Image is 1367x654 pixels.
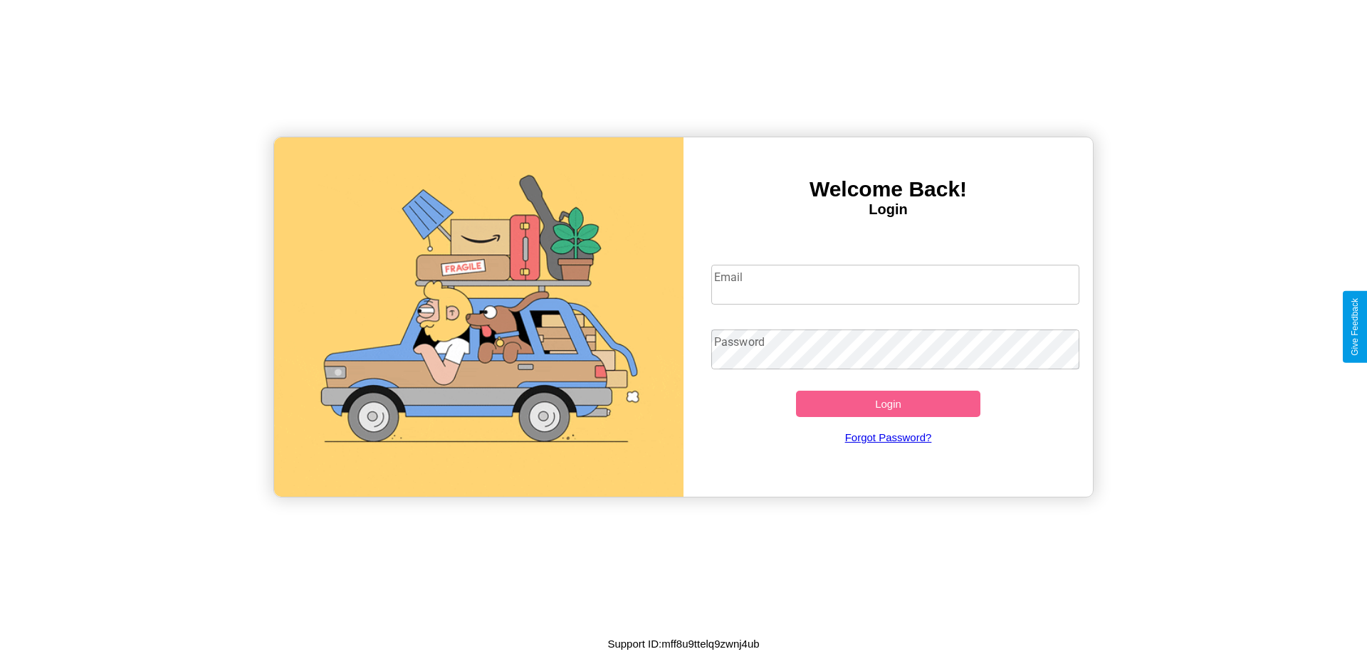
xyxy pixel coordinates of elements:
[796,391,980,417] button: Login
[704,417,1073,458] a: Forgot Password?
[1350,298,1360,356] div: Give Feedback
[683,177,1093,201] h3: Welcome Back!
[607,634,759,653] p: Support ID: mff8u9ttelq9zwnj4ub
[683,201,1093,218] h4: Login
[274,137,683,497] img: gif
